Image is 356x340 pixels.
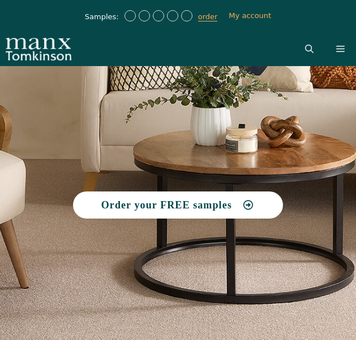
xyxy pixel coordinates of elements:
a: Open Search Bar [294,32,325,66]
a: order [198,12,218,21]
span: Order your FREE samples [101,200,232,210]
a: My account [229,11,271,20]
img: Manx Tomkinson [6,32,71,66]
span: Samples: [85,12,122,22]
a: Order your FREE samples [73,191,284,219]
